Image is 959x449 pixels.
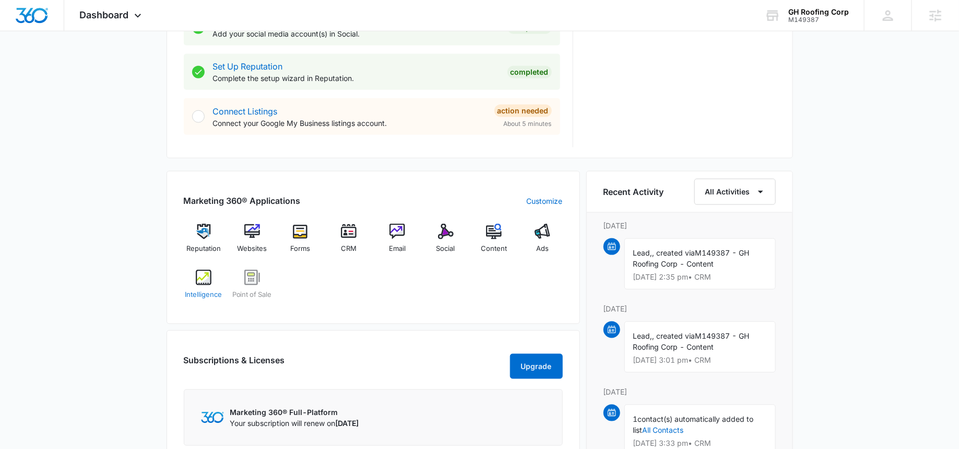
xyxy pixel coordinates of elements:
span: Lead, [633,331,653,340]
a: Ads [523,224,563,261]
div: account name [788,8,849,16]
a: Customize [527,195,563,206]
span: contact(s) automatically added to list [633,415,754,434]
span: Forms [290,244,310,254]
a: Content [474,224,514,261]
h2: Marketing 360® Applications [184,194,301,207]
img: Marketing 360 Logo [201,412,224,423]
h6: Recent Activity [603,186,664,198]
p: Connect your Google My Business listings account. [213,118,486,129]
p: [DATE] 3:33 pm • CRM [633,440,767,447]
span: Content [481,244,507,254]
a: Connect Listings [213,106,278,117]
span: Email [389,244,406,254]
p: [DATE] [603,220,776,231]
p: Marketing 360® Full-Platform [230,407,359,418]
span: , created via [653,331,695,340]
a: Intelligence [184,270,224,307]
span: Websites [237,244,267,254]
p: Your subscription will renew on [230,418,359,429]
span: Point of Sale [232,290,272,300]
span: [DATE] [336,419,359,428]
span: About 5 minutes [504,119,552,129]
span: 1 [633,415,638,423]
p: [DATE] [603,303,776,314]
a: CRM [329,224,369,261]
span: Ads [536,244,549,254]
a: Reputation [184,224,224,261]
div: Action Needed [494,105,552,117]
a: Set Up Reputation [213,61,283,72]
p: [DATE] 3:01 pm • CRM [633,356,767,364]
a: Email [377,224,418,261]
span: CRM [341,244,357,254]
a: Social [425,224,466,261]
span: Social [436,244,455,254]
a: All Contacts [643,425,684,434]
p: [DATE] [603,386,776,397]
button: All Activities [694,179,776,205]
span: Intelligence [185,290,222,300]
p: [DATE] 2:35 pm • CRM [633,273,767,281]
span: , created via [653,248,695,257]
span: Dashboard [80,9,129,20]
p: Complete the setup wizard in Reputation. [213,73,499,84]
a: Point of Sale [232,270,272,307]
div: Completed [507,66,552,78]
a: Websites [232,224,272,261]
p: Add your social media account(s) in Social. [213,28,499,39]
div: account id [788,16,849,24]
span: Lead, [633,248,653,257]
a: Forms [280,224,321,261]
h2: Subscriptions & Licenses [184,354,285,375]
span: Reputation [186,244,221,254]
button: Upgrade [510,354,563,379]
